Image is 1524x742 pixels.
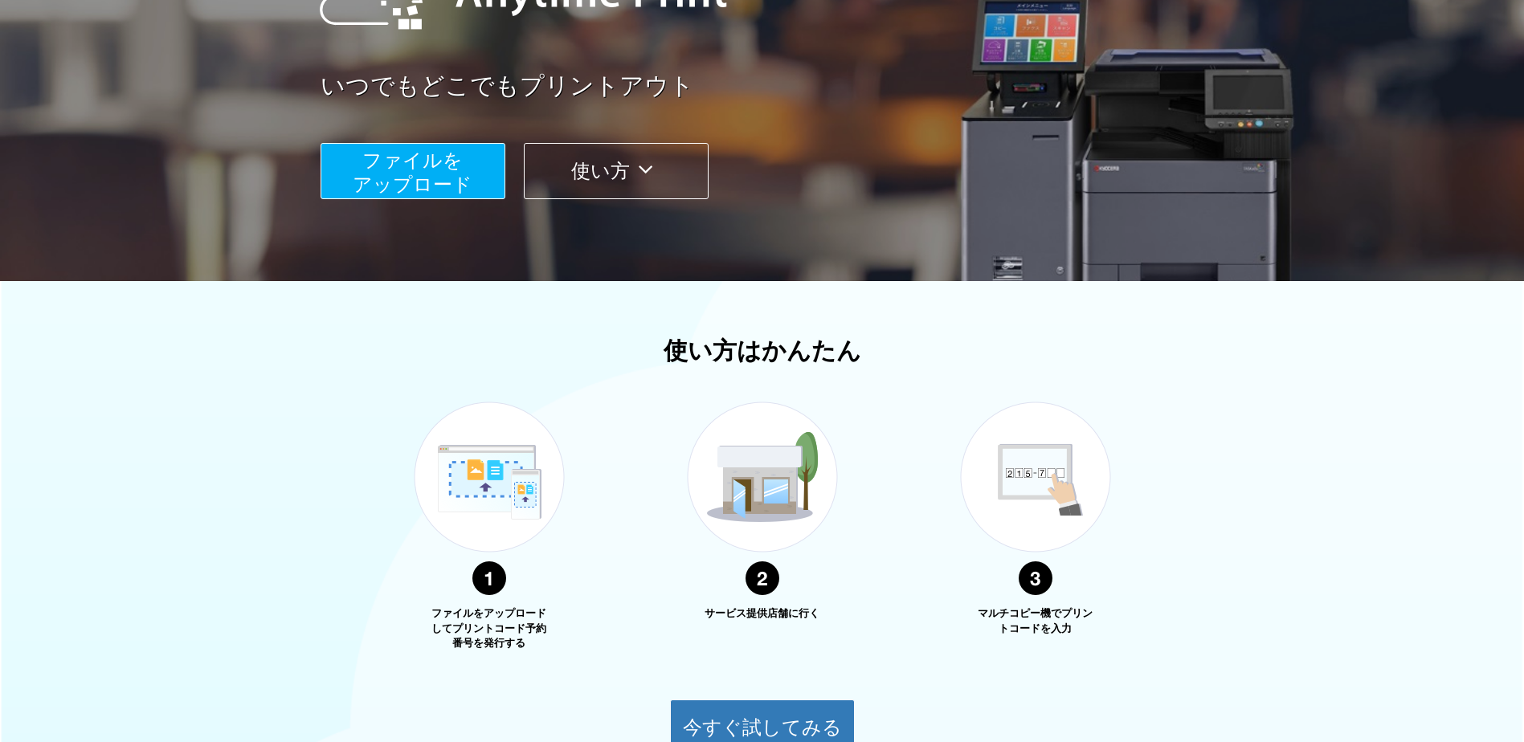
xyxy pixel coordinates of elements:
[321,69,1244,104] a: いつでもどこでもプリントアウト
[524,143,709,199] button: 使い方
[429,606,550,651] p: ファイルをアップロードしてプリントコード予約番号を発行する
[353,149,472,195] span: ファイルを ​​アップロード
[702,606,823,622] p: サービス提供店舗に行く
[975,606,1096,636] p: マルチコピー機でプリントコードを入力
[321,143,505,199] button: ファイルを​​アップロード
